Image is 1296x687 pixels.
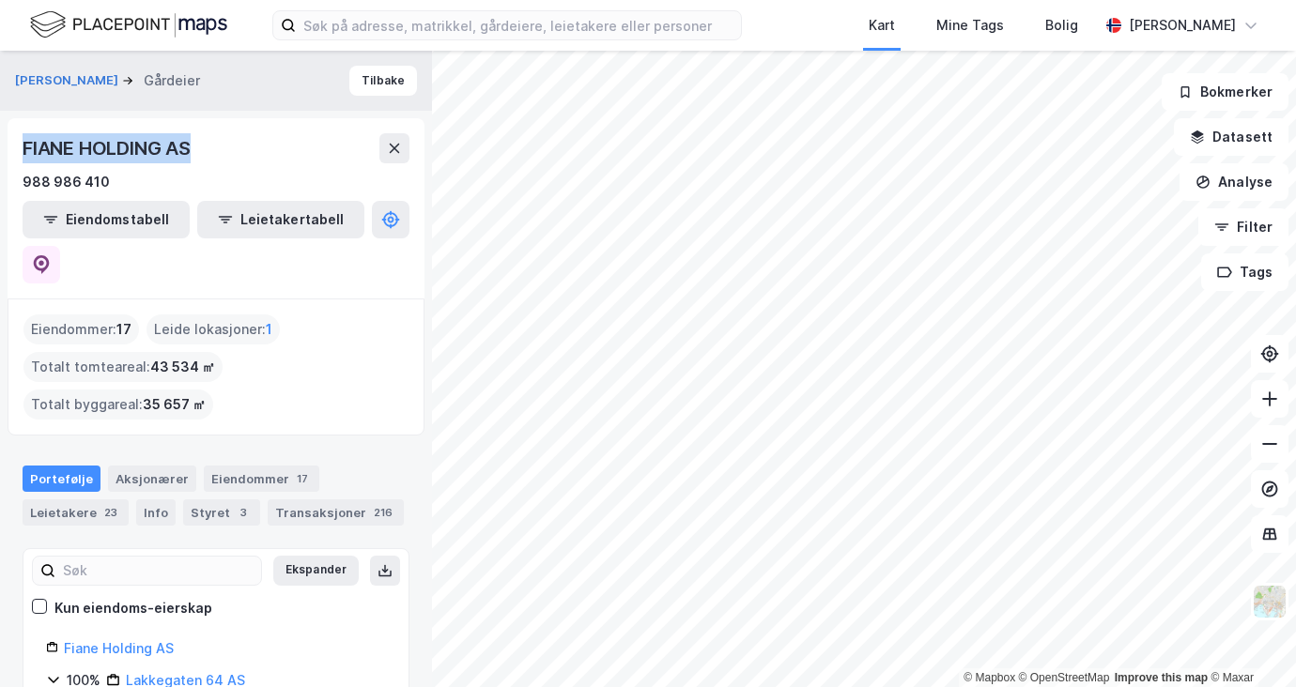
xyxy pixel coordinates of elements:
[1202,597,1296,687] iframe: Chat Widget
[293,469,312,488] div: 17
[1252,584,1288,619] img: Z
[150,356,215,378] span: 43 534 ㎡
[1198,208,1288,246] button: Filter
[23,466,100,492] div: Portefølje
[234,503,253,522] div: 3
[1201,253,1288,291] button: Tags
[964,671,1015,684] a: Mapbox
[23,201,190,238] button: Eiendomstabell
[23,499,129,526] div: Leietakere
[23,352,223,382] div: Totalt tomteareal :
[197,201,364,238] button: Leietakertabell
[349,66,417,96] button: Tilbake
[116,318,131,341] span: 17
[936,14,1004,37] div: Mine Tags
[144,69,200,92] div: Gårdeier
[370,503,396,522] div: 216
[1045,14,1078,37] div: Bolig
[23,171,110,193] div: 988 986 410
[1019,671,1110,684] a: OpenStreetMap
[108,466,196,492] div: Aksjonærer
[15,71,122,90] button: [PERSON_NAME]
[23,133,194,163] div: FIANE HOLDING AS
[30,8,227,41] img: logo.f888ab2527a4732fd821a326f86c7f29.svg
[64,640,174,656] a: Fiane Holding AS
[183,499,260,526] div: Styret
[23,314,139,344] div: Eiendommer :
[100,503,121,522] div: 23
[1174,118,1288,156] button: Datasett
[1162,73,1288,111] button: Bokmerker
[136,499,176,526] div: Info
[296,11,741,39] input: Søk på adresse, matrikkel, gårdeiere, leietakere eller personer
[23,389,213,420] div: Totalt byggareal :
[268,499,404,526] div: Transaksjoner
[266,318,272,341] span: 1
[1115,671,1208,684] a: Improve this map
[54,597,212,619] div: Kun eiendoms-eierskap
[1129,14,1236,37] div: [PERSON_NAME]
[55,557,261,585] input: Søk
[1180,163,1288,201] button: Analyse
[204,466,319,492] div: Eiendommer
[147,314,280,344] div: Leide lokasjoner :
[143,393,206,416] span: 35 657 ㎡
[869,14,895,37] div: Kart
[273,556,359,586] button: Ekspander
